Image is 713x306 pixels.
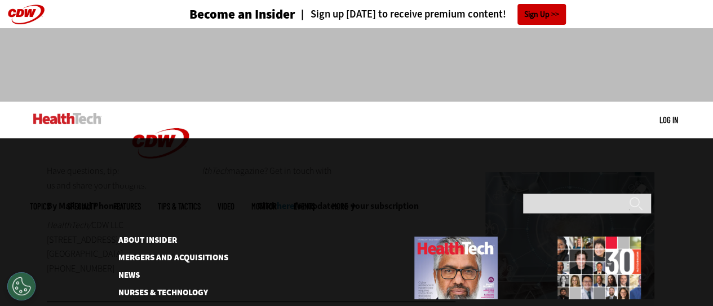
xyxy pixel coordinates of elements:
h3: Become an Insider [189,8,295,21]
img: Home [33,113,101,124]
a: Mergers and Acquisitions [118,253,234,262]
a: Log in [659,115,678,125]
iframe: advertisement [152,40,562,90]
a: About Insider [118,236,234,244]
a: News [118,271,234,279]
img: collage of influencers [557,236,641,300]
img: Home [118,102,203,185]
img: Fall 2025 Cover [414,236,498,300]
div: Cookies Settings [7,272,36,300]
a: Sign up [DATE] to receive premium content! [295,9,506,20]
button: Open Preferences [7,272,36,300]
a: Sign Up [517,4,566,25]
a: Become an Insider [147,8,295,21]
div: User menu [659,114,678,126]
a: Nurses & Technology [118,288,234,297]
